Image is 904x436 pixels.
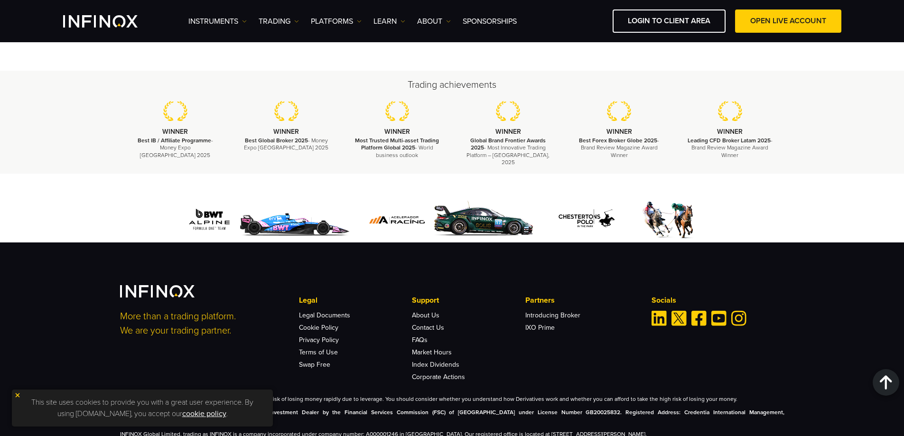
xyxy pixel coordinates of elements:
[259,16,299,27] a: TRADING
[579,137,657,144] strong: Best Forex Broker Globe 2025
[525,311,580,319] a: Introducing Broker
[671,311,687,326] a: Twitter
[299,311,350,319] a: Legal Documents
[299,348,338,356] a: Terms of Use
[412,373,465,381] a: Corporate Actions
[355,137,439,151] strong: Most Trusted Multi-asset Trading Platform Global 2025
[525,295,638,306] p: Partners
[688,137,771,144] strong: Leading CFD Broker Latam 2025
[182,409,226,418] a: cookie policy
[120,78,784,92] h2: Trading achievements
[412,361,459,369] a: Index Dividends
[412,336,428,344] a: FAQs
[525,324,555,332] a: IXO Prime
[652,311,667,326] a: Linkedin
[299,295,412,306] p: Legal
[311,16,362,27] a: PLATFORMS
[412,295,525,306] p: Support
[691,311,707,326] a: Facebook
[711,311,727,326] a: Youtube
[384,128,410,136] strong: WINNER
[17,394,268,422] p: This site uses cookies to provide you with a great user experience. By using [DOMAIN_NAME], you a...
[652,295,784,306] p: Socials
[354,137,441,159] p: - World business outlook
[273,128,299,136] strong: WINNER
[120,395,784,403] p: Derivatives are complex instruments and come with a high risk of losing money rapidly due to leve...
[14,392,21,399] img: yellow close icon
[470,137,546,151] strong: Global Brand Frontier Awards 2025
[63,15,160,28] a: INFINOX Logo
[417,16,451,27] a: ABOUT
[495,128,521,136] strong: WINNER
[120,309,286,338] p: More than a trading platform. We are your trading partner.
[717,128,743,136] strong: WINNER
[465,137,552,166] p: - Most Innovative Trading Platform – [GEOGRAPHIC_DATA], 2025
[245,137,308,144] strong: Best Global Broker 2025
[162,128,188,136] strong: WINNER
[120,409,784,424] strong: INFINOX Limited is authorised and regulated as an Investment Dealer by the Financial Services Com...
[412,311,439,319] a: About Us
[606,128,632,136] strong: WINNER
[188,16,247,27] a: Instruments
[132,137,219,159] p: - Money Expo [GEOGRAPHIC_DATA] 2025
[735,9,841,33] a: OPEN LIVE ACCOUNT
[686,137,774,159] p: - Brand Review Magazine Award Winner
[299,336,339,344] a: Privacy Policy
[299,361,330,369] a: Swap Free
[373,16,405,27] a: Learn
[299,324,338,332] a: Cookie Policy
[138,137,211,144] strong: Best IB / Affiliate Programme
[613,9,726,33] a: LOGIN TO CLIENT AREA
[412,348,452,356] a: Market Hours
[731,311,746,326] a: Instagram
[412,324,444,332] a: Contact Us
[576,137,663,159] p: - Brand Review Magazine Award Winner
[463,16,517,27] a: SPONSORSHIPS
[242,137,330,151] p: - Money Expo [GEOGRAPHIC_DATA] 2025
